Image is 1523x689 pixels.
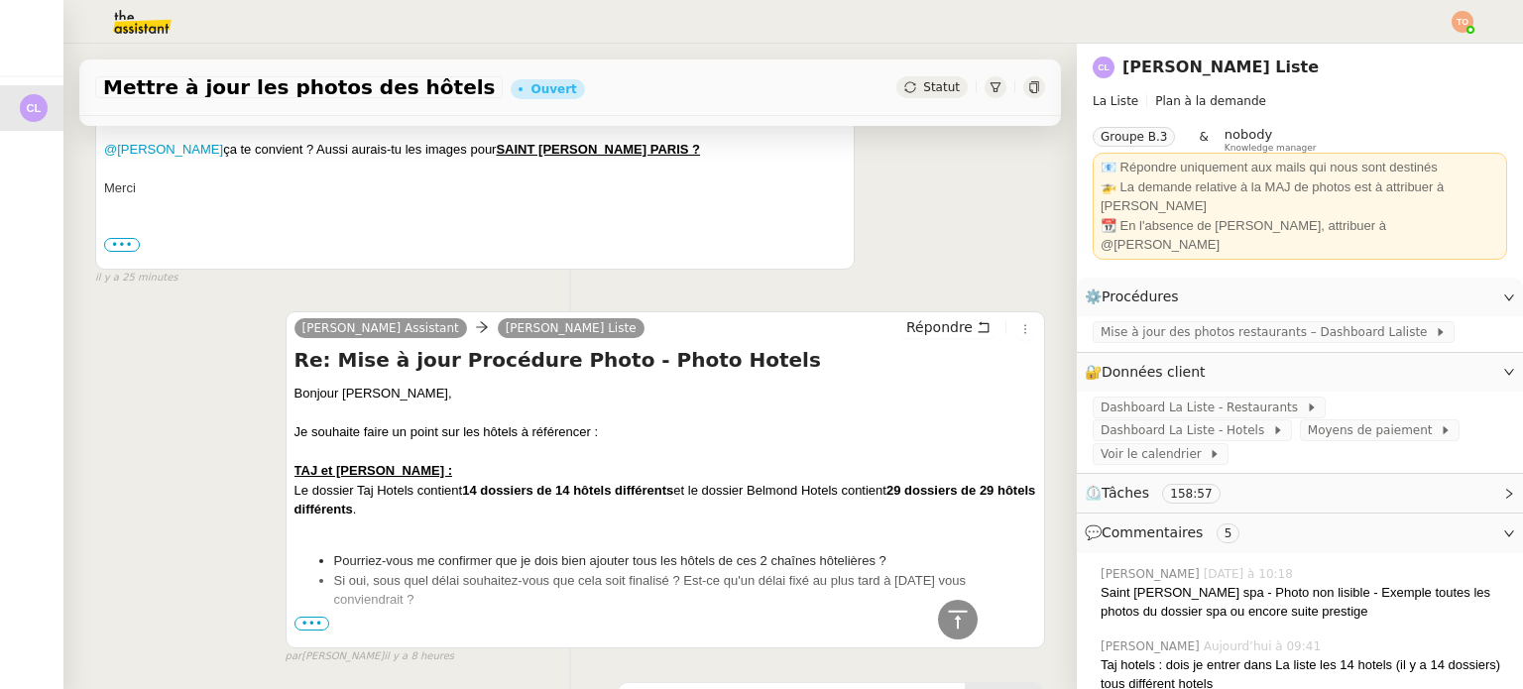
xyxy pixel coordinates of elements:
span: Dashboard La Liste - Hotels [1101,420,1272,440]
div: 📆 En l'absence de [PERSON_NAME], attribuer à @[PERSON_NAME] [1101,216,1499,255]
app-user-label: Knowledge manager [1225,127,1317,153]
span: Voir le calendrier [1101,444,1209,464]
span: ⏲️ [1085,485,1236,501]
a: [PERSON_NAME] Liste [1122,57,1319,76]
span: Procédures [1102,288,1179,304]
span: Tâches [1102,485,1149,501]
img: svg [1452,11,1473,33]
u: TAJ et [PERSON_NAME] : [294,463,452,478]
span: ⚙️ [1085,286,1188,308]
div: Bonjour [PERSON_NAME], [104,5,846,237]
small: [PERSON_NAME] [286,648,454,665]
div: 🚁 La demande relative à la MAJ de photos est à attribuer à [PERSON_NAME] [1101,177,1499,216]
div: ⚙️Procédures [1077,278,1523,316]
div: Le dossier Taj Hotels contient et le dossier Belmond Hotels contient . [294,481,1036,519]
span: ••• [104,238,140,252]
div: Je souhaite faire un point sur les hôtels à référencer : [294,422,1036,442]
a: [PERSON_NAME] Assistant [294,319,467,337]
span: il y a 25 minutes [95,270,178,287]
li: Pourriez-vous me confirmer que je dois bien ajouter tous les hôtels de ces 2 chaînes hôtelières ? [334,551,1036,571]
span: La Liste [1093,94,1138,108]
div: 📧 Répondre uniquement aux mails qui nous sont destinés [1101,158,1499,177]
div: ça te convient ? Aussi aurais-tu les images pour [104,140,846,160]
strong: 14 dossiers de 14 hôtels différents [462,483,673,498]
u: SAINT [PERSON_NAME] PARIS ? [496,142,700,157]
div: 🔐Données client [1077,353,1523,392]
span: Aujourd’hui à 09:41 [1204,637,1325,655]
span: Données client [1102,364,1206,380]
span: 💬 [1085,524,1247,540]
div: ⏲️Tâches 158:57 [1077,474,1523,513]
a: @[PERSON_NAME] [104,142,223,157]
span: Répondre [906,317,973,337]
span: il y a 8 heures [384,648,454,665]
button: Répondre [899,316,997,338]
nz-tag: 5 [1217,523,1240,543]
div: 💬Commentaires 5 [1077,514,1523,552]
span: [PERSON_NAME] [1101,565,1204,583]
span: ••• [294,617,330,631]
span: [DATE] à 10:18 [1204,565,1297,583]
nz-tag: Groupe B.3 [1093,127,1175,147]
a: [PERSON_NAME] Liste [498,319,644,337]
span: Mise à jour des photos restaurants – Dashboard Laliste [1101,322,1435,342]
span: nobody [1225,127,1272,142]
div: Merci [104,178,846,237]
img: svg [1093,57,1114,78]
div: Bonjour [PERSON_NAME], [294,384,1036,403]
span: Plan à la demande [1155,94,1266,108]
h4: Re: Mise à jour Procédure Photo - Photo Hotels [294,346,1036,374]
span: [PERSON_NAME] [1101,637,1204,655]
div: Ouvert [530,83,576,95]
span: Dashboard La Liste - Restaurants [1101,398,1306,417]
li: Si oui, sous quel délai souhaitez-vous que cela soit finalisé ? Est-ce qu'un délai fixé au plus t... [334,571,1036,610]
span: Commentaires [1102,524,1203,540]
span: Moyens de paiement [1308,420,1440,440]
nz-tag: 158:57 [1162,484,1220,504]
span: Mettre à jour les photos des hôtels [103,77,495,97]
span: Statut [923,80,960,94]
div: Saint [PERSON_NAME] spa - Photo non lisible - Exemple toutes les photos du dossier spa ou encore ... [1101,583,1507,622]
span: & [1199,127,1208,153]
span: Knowledge manager [1225,143,1317,154]
span: par [286,648,302,665]
img: svg [20,94,48,122]
span: 🔐 [1085,361,1214,384]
